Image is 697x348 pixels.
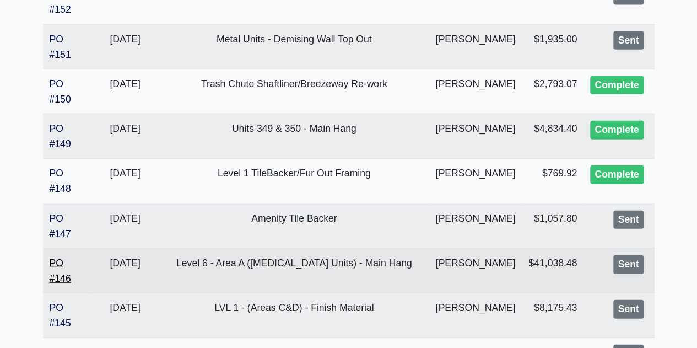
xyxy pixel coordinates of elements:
[50,34,71,60] a: PO #151
[522,248,583,293] td: $41,038.48
[590,76,643,95] div: Complete
[613,31,643,50] div: Sent
[613,211,643,229] div: Sent
[91,204,159,248] td: [DATE]
[159,293,429,338] td: LVL 1 - (Areas C&D) - Finish Material
[522,159,583,204] td: $769.92
[613,255,643,274] div: Sent
[613,300,643,319] div: Sent
[522,204,583,248] td: $1,057.80
[50,302,71,329] a: PO #145
[429,24,522,69] td: [PERSON_NAME]
[159,24,429,69] td: Metal Units - Demising Wall Top Out
[522,114,583,159] td: $4,834.40
[522,293,583,338] td: $8,175.43
[522,24,583,69] td: $1,935.00
[50,78,71,105] a: PO #150
[429,293,522,338] td: [PERSON_NAME]
[429,204,522,248] td: [PERSON_NAME]
[50,168,71,194] a: PO #148
[159,204,429,248] td: Amenity Tile Backer
[429,159,522,204] td: [PERSON_NAME]
[590,121,643,140] div: Complete
[159,248,429,293] td: Level 6 - Area A ([MEDICAL_DATA] Units) - Main Hang
[50,123,71,149] a: PO #149
[91,69,159,114] td: [DATE]
[159,69,429,114] td: Trash Chute Shaftliner/Breezeway Re-work
[429,69,522,114] td: [PERSON_NAME]
[429,114,522,159] td: [PERSON_NAME]
[50,213,71,239] a: PO #147
[91,248,159,293] td: [DATE]
[91,114,159,159] td: [DATE]
[159,114,429,159] td: Units 349 & 350 - Main Hang
[91,24,159,69] td: [DATE]
[429,248,522,293] td: [PERSON_NAME]
[91,293,159,338] td: [DATE]
[522,69,583,114] td: $2,793.07
[159,159,429,204] td: Level 1 TileBacker/Fur Out Framing
[50,258,71,284] a: PO #146
[91,159,159,204] td: [DATE]
[590,165,643,184] div: Complete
